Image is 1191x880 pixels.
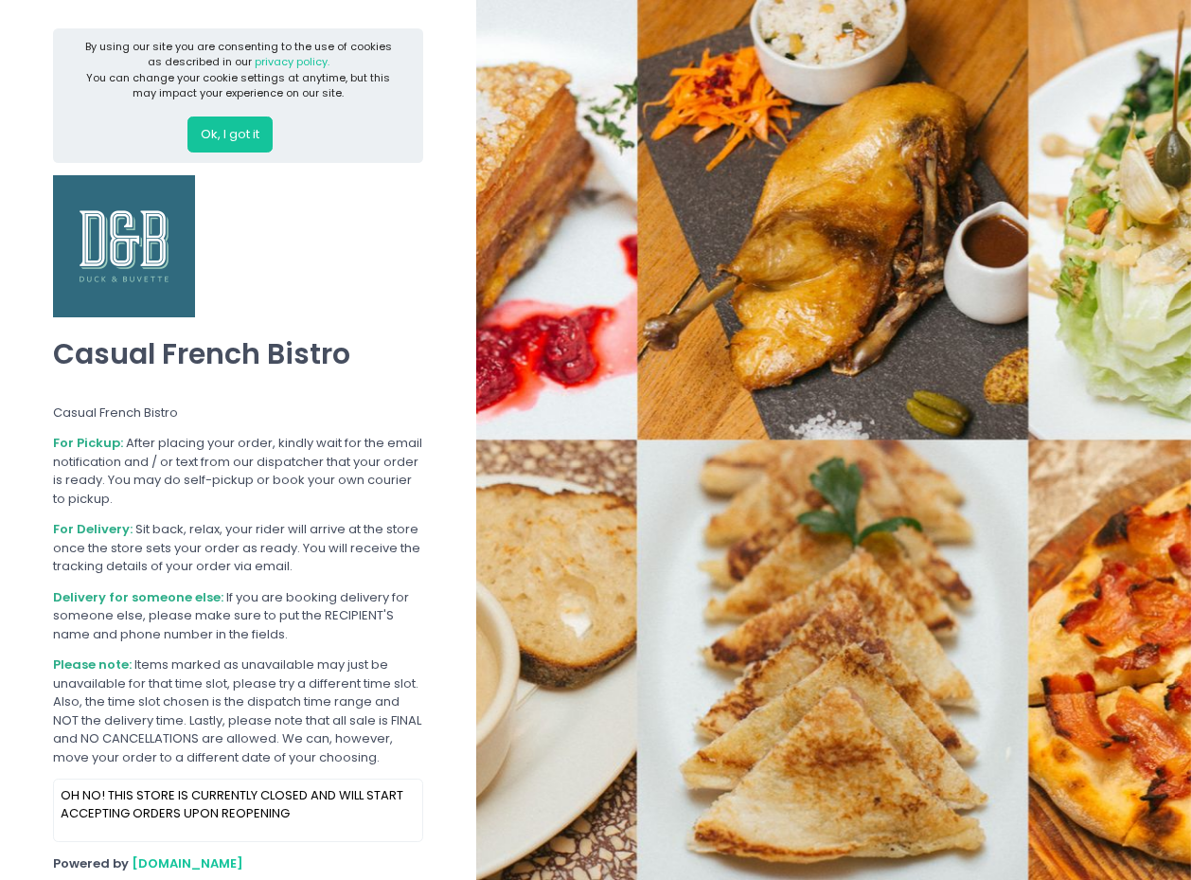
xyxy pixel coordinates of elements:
div: Sit back, relax, your rider will arrive at the store once the store sets your order as ready. You... [53,520,423,576]
p: OH NO! THIS STORE IS CURRENTLY CLOSED AND WILL START ACCEPTING ORDERS UPON REOPENING [61,786,417,823]
b: For Pickup: [53,434,123,452]
a: [DOMAIN_NAME] [132,854,243,872]
div: If you are booking delivery for someone else, please make sure to put the RECIPIENT'S name and ph... [53,588,423,644]
div: After placing your order, kindly wait for the email notification and / or text from our dispatche... [53,434,423,508]
b: Please note: [53,656,132,673]
div: Casual French Bistro [53,404,423,422]
div: Items marked as unavailable may just be unavailable for that time slot, please try a different ti... [53,656,423,766]
a: privacy policy. [255,54,329,69]
div: Casual French Bistro [53,317,423,391]
b: Delivery for someone else: [53,588,223,606]
div: Powered by [53,854,423,873]
img: Duck & Buvette [53,175,195,317]
b: For Delivery: [53,520,133,538]
button: Ok, I got it [187,117,273,153]
div: By using our site you are consenting to the use of cookies as described in our You can change you... [85,39,392,101]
